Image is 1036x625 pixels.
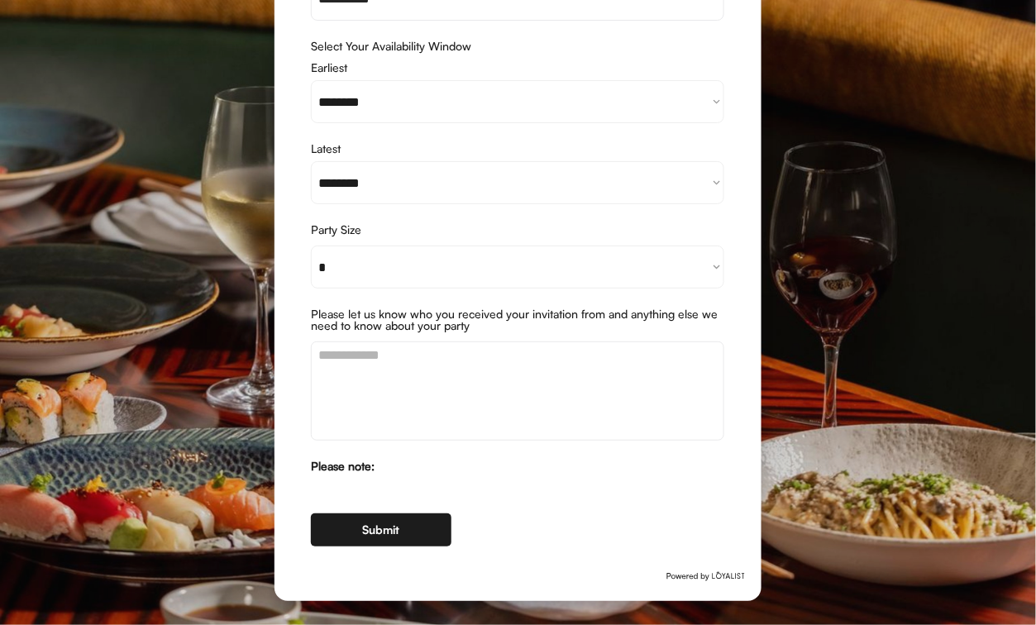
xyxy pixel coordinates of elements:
div: Party Size [311,224,724,236]
div: Earliest [311,62,724,74]
div: Please let us know who you received your invitation from and anything else we need to know about ... [311,308,724,332]
div: Submit [363,524,400,536]
div: Please note: [311,460,724,472]
div: Latest [311,143,724,155]
img: Group%2048096278.svg [666,568,745,584]
div: Select Your Availability Window [311,41,724,52]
